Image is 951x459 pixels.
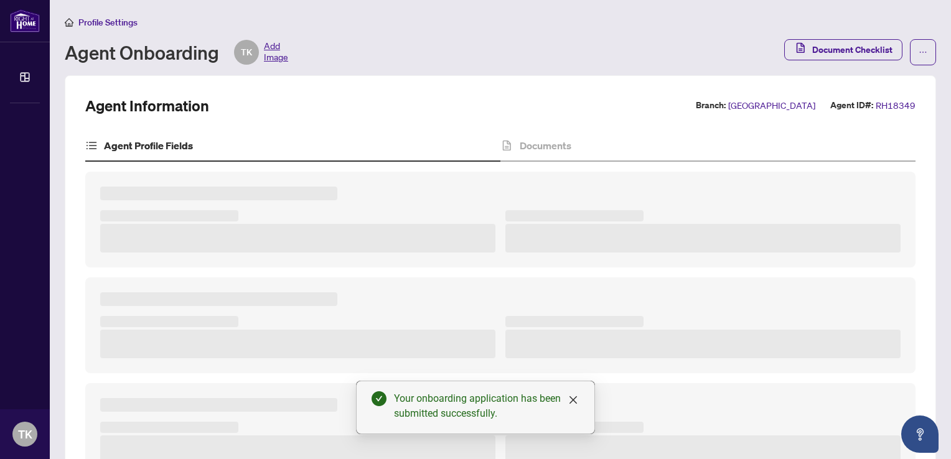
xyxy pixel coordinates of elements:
label: Agent ID#: [830,98,873,113]
h4: Documents [520,138,571,153]
span: check-circle [372,391,386,406]
span: Profile Settings [78,17,138,28]
div: Your onboarding application has been submitted successfully. [394,391,579,421]
span: [GEOGRAPHIC_DATA] [728,98,815,113]
span: ellipsis [919,48,927,57]
span: Document Checklist [812,40,892,60]
a: Close [566,393,580,407]
h4: Agent Profile Fields [104,138,193,153]
h2: Agent Information [85,96,209,116]
div: Agent Onboarding [65,40,288,65]
button: Document Checklist [784,39,902,60]
label: Branch: [696,98,726,113]
span: RH18349 [876,98,916,113]
span: close [568,395,578,405]
span: TK [18,425,32,443]
img: logo [10,9,40,32]
span: TK [241,45,252,59]
span: Add Image [264,40,288,65]
span: home [65,18,73,27]
button: Open asap [901,415,939,453]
